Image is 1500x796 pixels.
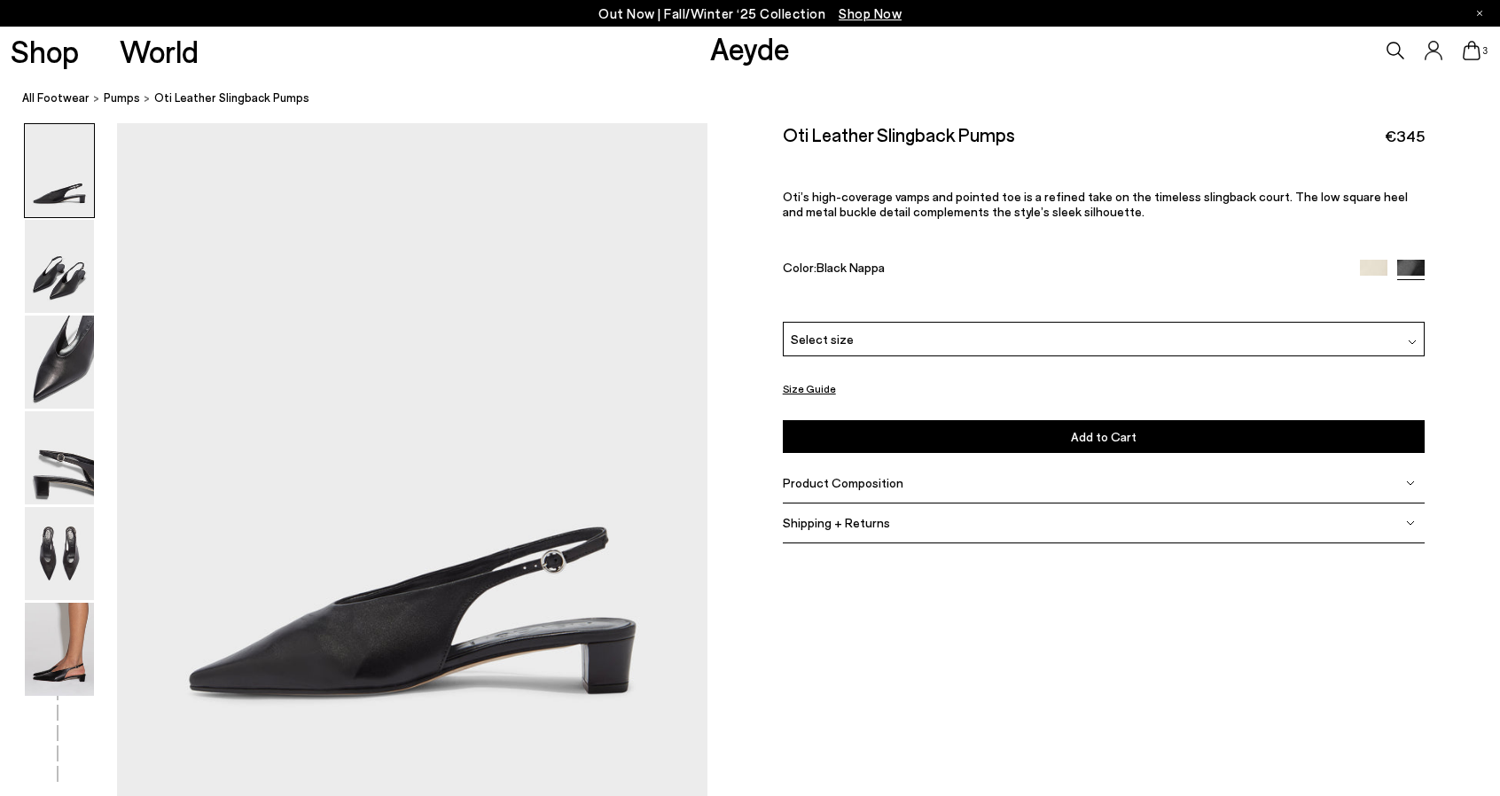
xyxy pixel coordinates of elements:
a: pumps [104,89,140,107]
span: €345 [1385,125,1425,147]
span: Navigate to /collections/new-in [839,5,902,21]
img: Oti Leather Slingback Pumps - Image 3 [25,316,94,409]
img: svg%3E [1408,338,1417,347]
span: 3 [1480,46,1489,56]
p: Out Now | Fall/Winter ‘25 Collection [598,3,902,25]
img: svg%3E [1406,519,1415,527]
span: Select size [791,330,854,348]
span: Oti Leather Slingback Pumps [154,89,309,107]
div: Color: [783,260,1340,280]
img: Oti Leather Slingback Pumps - Image 1 [25,124,94,217]
img: Oti Leather Slingback Pumps - Image 2 [25,220,94,313]
span: Add to Cart [1071,429,1137,444]
a: Aeyde [710,29,790,66]
a: World [120,35,199,66]
img: svg%3E [1406,479,1415,488]
h2: Oti Leather Slingback Pumps [783,123,1015,145]
p: Oti’s high-coverage vamps and pointed toe is a refined take on the timeless slingback court. The ... [783,189,1426,219]
span: Shipping + Returns [783,515,890,530]
a: All Footwear [22,89,90,107]
img: Oti Leather Slingback Pumps - Image 4 [25,411,94,504]
button: Add to Cart [783,420,1426,453]
img: Oti Leather Slingback Pumps - Image 6 [25,603,94,696]
span: pumps [104,90,140,105]
span: Black Nappa [816,260,885,275]
button: Size Guide [783,378,836,400]
span: Product Composition [783,475,903,490]
img: Oti Leather Slingback Pumps - Image 5 [25,507,94,600]
nav: breadcrumb [22,74,1500,123]
a: Shop [11,35,79,66]
a: 3 [1463,41,1480,60]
